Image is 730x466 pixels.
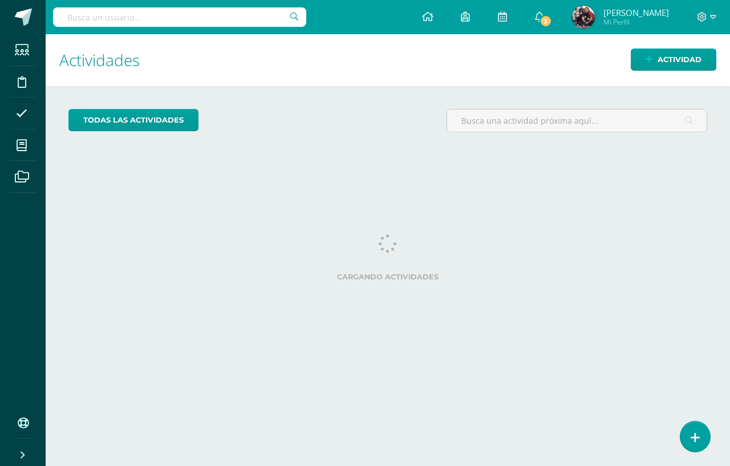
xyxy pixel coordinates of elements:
[68,109,198,131] a: todas las Actividades
[59,34,716,86] h1: Actividades
[447,110,707,132] input: Busca una actividad próxima aquí...
[603,7,669,18] span: [PERSON_NAME]
[658,49,701,70] span: Actividad
[603,17,669,27] span: Mi Perfil
[572,6,595,29] img: 67a731daabe3acc6bc5d41e23e7bf920.png
[53,7,306,27] input: Busca un usuario...
[68,273,707,281] label: Cargando actividades
[540,15,552,27] span: 2
[631,48,716,71] a: Actividad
